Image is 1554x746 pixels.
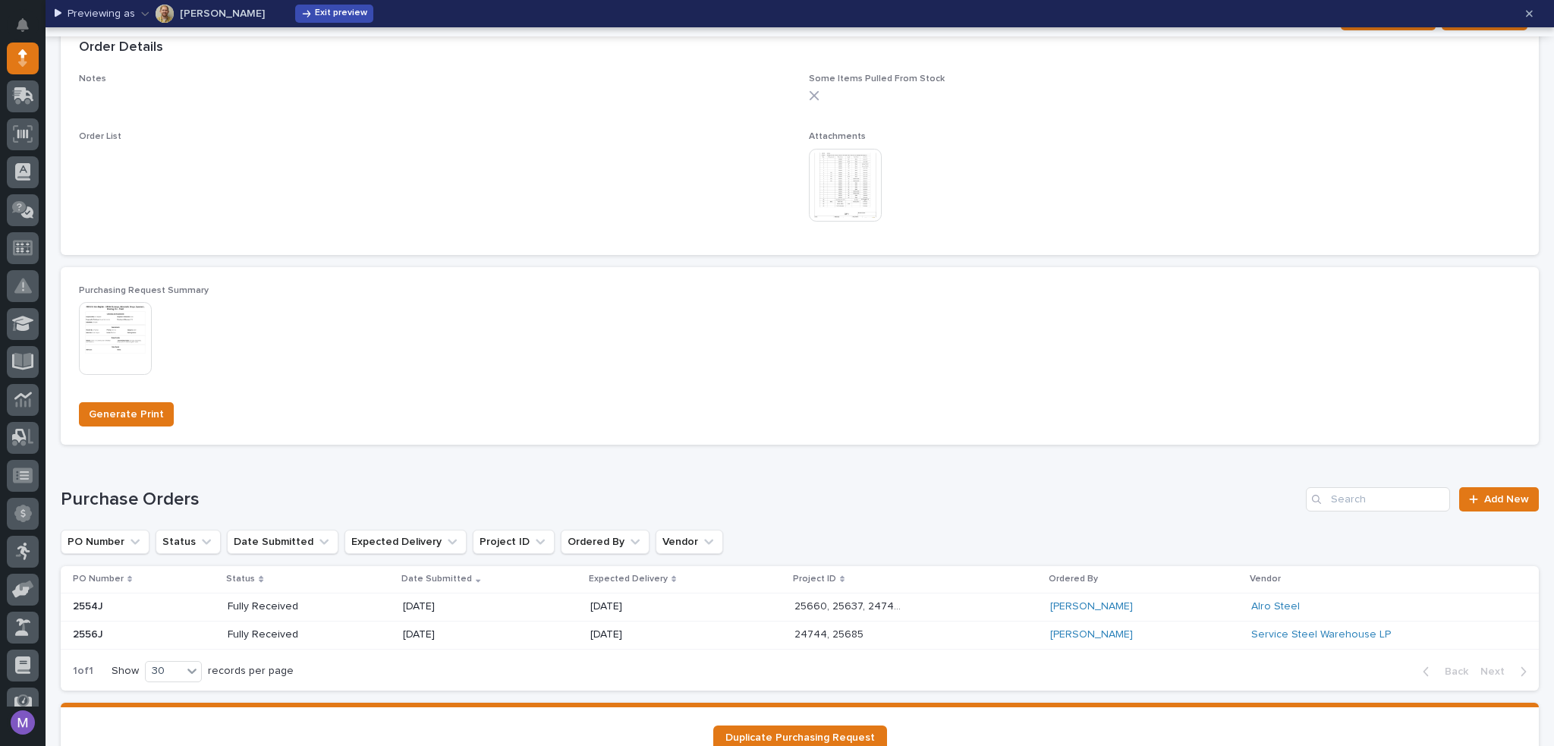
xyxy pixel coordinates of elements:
[15,14,46,45] img: Stacker
[156,5,174,23] img: Kenny Beachy
[7,707,39,738] button: users-avatar
[9,357,89,384] a: 📖Help Docs
[403,600,511,613] p: [DATE]
[1474,665,1539,678] button: Next
[295,5,373,23] button: Exit preview
[227,530,338,554] button: Date Submitted
[1306,487,1450,511] input: Search
[15,364,27,376] div: 📖
[79,39,163,56] h2: Order Details
[725,732,875,743] span: Duplicate Purchasing Request
[79,132,121,141] span: Order List
[15,221,102,233] div: Past conversations
[73,625,106,641] p: 2556J
[401,571,472,587] p: Date Submitted
[1250,571,1281,587] p: Vendor
[151,400,184,411] span: Pylon
[1436,665,1468,678] span: Back
[473,530,555,554] button: Project ID
[1411,665,1474,678] button: Back
[47,300,123,312] span: [PERSON_NAME]
[73,597,106,613] p: 2554J
[47,259,123,271] span: [PERSON_NAME]
[30,363,83,378] span: Help Docs
[19,18,39,42] div: Notifications
[79,402,174,427] button: Generate Print
[793,571,836,587] p: Project ID
[68,8,135,20] p: Previewing as
[1480,665,1514,678] span: Next
[126,300,131,312] span: •
[228,600,336,613] p: Fully Received
[52,184,192,196] div: We're available if you need us!
[61,593,1539,621] tr: 2554J2554J Fully Received[DATE][DATE]25660, 25637, 24744, 25616, 2563025660, 25637, 24744, 25616,...
[1251,628,1391,641] a: Service Steel Warehouse LP
[134,259,165,271] span: [DATE]
[79,74,106,83] span: Notes
[52,168,249,184] div: Start new chat
[89,405,164,423] span: Generate Print
[794,597,906,613] p: 25660, 25637, 24744, 25616, 25630
[180,8,265,19] p: [PERSON_NAME]
[208,665,294,678] p: records per page
[1484,494,1529,505] span: Add New
[809,132,866,141] span: Attachments
[141,2,265,26] button: Kenny Beachy[PERSON_NAME]
[561,530,650,554] button: Ordered By
[15,244,39,269] img: Brittany
[794,625,867,641] p: 24744, 25685
[809,74,945,83] span: Some Items Pulled From Stock
[107,399,184,411] a: Powered byPylon
[61,530,149,554] button: PO Number
[590,600,699,613] p: [DATE]
[126,259,131,271] span: •
[156,530,221,554] button: Status
[112,665,139,678] p: Show
[61,621,1539,649] tr: 2556J2556J Fully Received[DATE][DATE]24744, 2568524744, 25685 [PERSON_NAME] Service Steel Warehou...
[590,628,699,641] p: [DATE]
[134,300,165,312] span: [DATE]
[15,285,39,310] img: Matthew Hall
[315,8,367,20] span: Exit preview
[30,260,42,272] img: 1736555164131-43832dd5-751b-4058-ba23-39d91318e5a0
[1049,571,1098,587] p: Ordered By
[228,628,336,641] p: Fully Received
[15,60,276,84] p: Welcome 👋
[1050,600,1133,613] a: [PERSON_NAME]
[1459,487,1539,511] a: Add New
[235,218,276,236] button: See all
[403,628,511,641] p: [DATE]
[15,84,276,109] p: How can we help?
[656,530,723,554] button: Vendor
[344,530,467,554] button: Expected Delivery
[61,489,1300,511] h1: Purchase Orders
[1251,600,1300,613] a: Alro Steel
[146,663,182,679] div: 30
[226,571,255,587] p: Status
[79,286,209,295] span: Purchasing Request Summary
[61,653,105,690] p: 1 of 1
[73,571,124,587] p: PO Number
[7,9,39,41] button: Notifications
[15,168,42,196] img: 1736555164131-43832dd5-751b-4058-ba23-39d91318e5a0
[589,571,668,587] p: Expected Delivery
[258,173,276,191] button: Start new chat
[1050,628,1133,641] a: [PERSON_NAME]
